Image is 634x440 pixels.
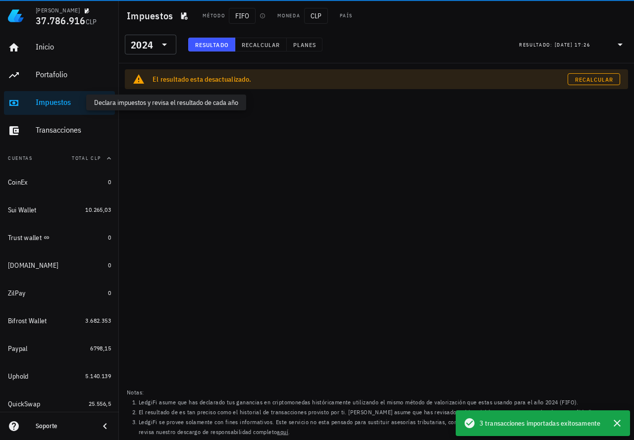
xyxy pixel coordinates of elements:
[4,253,115,277] a: [DOMAIN_NAME] 0
[277,428,288,436] a: aquí
[139,397,626,407] li: LedgiFi asume que has declarado tus ganancias en criptomonedas históricamente utilizando el mismo...
[8,372,29,381] div: Uphold
[4,198,115,222] a: Sui Wallet 10.265,03
[4,36,115,59] a: Inicio
[4,119,115,143] a: Transacciones
[229,8,256,24] span: FIFO
[555,40,590,50] div: [DATE] 17:26
[277,12,300,20] div: Moneda
[4,170,115,194] a: CoinEx 0
[568,73,620,85] a: Recalcular
[89,400,111,407] span: 25.556,5
[85,206,111,213] span: 10.265,03
[153,74,568,84] div: El resultado esta desactualizado.
[575,76,614,83] span: Recalcular
[8,178,28,187] div: CoinEx
[4,91,115,115] a: Impuestos
[4,392,115,416] a: QuickSwap 25.556,5
[119,385,634,440] footer: Notas:
[4,63,115,87] a: Portafolio
[36,125,111,135] div: Transacciones
[304,8,328,24] span: CLP
[36,6,80,14] div: [PERSON_NAME]
[340,12,353,20] div: País
[4,337,115,360] a: Paypal 6798,15
[36,70,111,79] div: Portafolio
[4,147,115,170] button: CuentasTotal CLP
[36,42,111,51] div: Inicio
[203,12,225,20] div: Método
[108,289,111,296] span: 0
[8,344,28,353] div: Paypal
[8,261,58,270] div: [DOMAIN_NAME]
[287,38,323,51] button: Planes
[357,10,369,22] div: CL-icon
[8,289,26,297] div: ZilPay
[4,226,115,249] a: Trust wallet 0
[90,344,111,352] span: 6798,15
[8,400,40,408] div: QuickSwap
[519,38,555,51] div: Resultado:
[36,98,111,107] div: Impuestos
[241,41,280,49] span: Recalcular
[108,234,111,241] span: 0
[72,155,101,161] span: Total CLP
[479,418,600,429] span: 3 transacciones importadas exitosamente
[125,35,176,54] div: 2024
[195,41,229,49] span: Resultado
[85,317,111,324] span: 3.682.353
[8,8,24,24] img: LedgiFi
[8,206,37,214] div: Sui Wallet
[127,8,177,24] h1: Impuestos
[188,38,235,51] button: Resultado
[36,422,91,430] div: Soporte
[612,8,628,24] div: avatar
[4,281,115,305] a: ZilPay 0
[86,17,97,26] span: CLP
[4,309,115,333] a: Bifrost Wallet 3.682.353
[8,234,42,242] div: Trust wallet
[108,261,111,269] span: 0
[85,372,111,380] span: 5.140.139
[8,317,47,325] div: Bifrost Wallet
[131,40,153,50] div: 2024
[4,364,115,388] a: Uphold 5.140.139
[139,417,626,437] li: LedgiFi se provee solamente con fines informativos. Este servicio no esta pensado para sustituir ...
[139,407,626,417] li: El resultado de es tan preciso como el historial de transacciones provisto por ti. [PERSON_NAME] ...
[293,41,317,49] span: Planes
[108,178,111,186] span: 0
[235,38,287,51] button: Recalcular
[36,14,86,27] span: 37.786.916
[513,35,632,54] div: Resultado:[DATE] 17:26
